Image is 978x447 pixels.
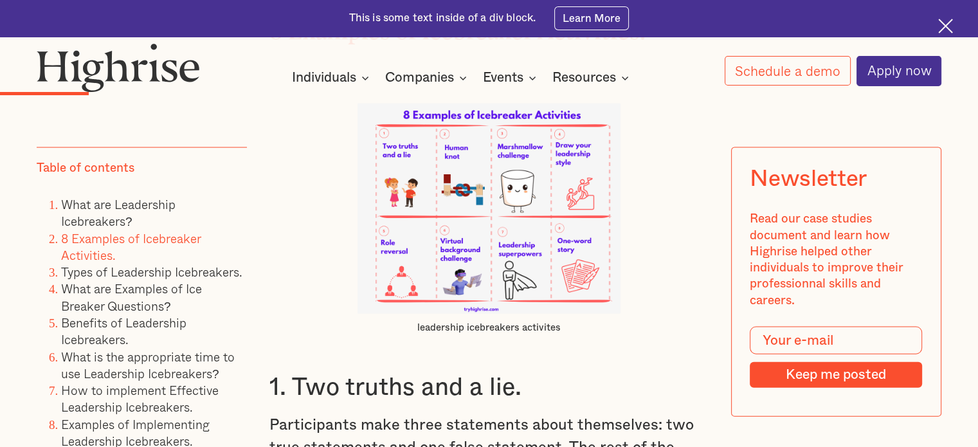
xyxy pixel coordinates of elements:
a: Learn More [554,6,629,30]
div: Companies [385,70,471,86]
div: Individuals [292,70,356,86]
div: Newsletter [750,166,867,192]
img: Cross icon [938,19,953,33]
div: This is some text inside of a div block. [349,11,536,26]
img: Highrise logo [37,43,200,93]
img: leadership icebreakers activites [358,104,621,315]
h3: 1. Two truths and a lie. [269,372,709,403]
a: Benefits of Leadership Icebreakers. [61,313,186,348]
a: How to implement Effective Leadership Icebreakers. [61,380,219,415]
input: Keep me posted [750,361,923,387]
div: Individuals [292,70,373,86]
div: Events [483,70,523,86]
div: Resources [552,70,616,86]
div: Table of contents [37,160,134,176]
input: Your e-mail [750,327,923,354]
div: Resources [552,70,633,86]
a: 8 Examples of Icebreaker Activities. [61,228,201,264]
a: What is the appropriate time to use Leadership Icebreakers? [61,347,235,382]
a: What are Leadership Icebreakers? [61,194,176,230]
figcaption: leadership icebreakers activites [358,322,621,334]
form: Modal Form [750,327,923,388]
div: Companies [385,70,454,86]
a: Schedule a demo [725,56,851,86]
a: What are Examples of Ice Breaker Questions? [61,279,202,315]
div: Events [483,70,540,86]
a: Apply now [856,56,941,86]
a: Types of Leadership Icebreakers. [61,262,242,280]
div: Read our case studies document and learn how Highrise helped other individuals to improve their p... [750,211,923,309]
